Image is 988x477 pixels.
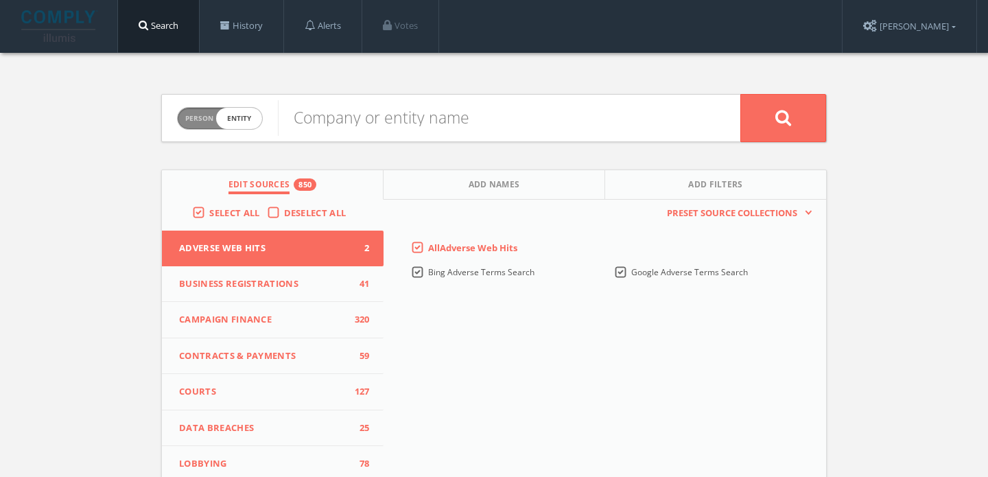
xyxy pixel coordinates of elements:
span: Contracts & Payments [179,349,349,363]
span: Select All [209,207,259,219]
button: Contracts & Payments59 [162,338,384,375]
span: Add Filters [688,178,743,194]
span: Edit Sources [228,178,290,194]
button: Add Names [384,170,605,200]
span: 41 [349,277,370,291]
span: Person [185,113,213,124]
span: Campaign Finance [179,313,349,327]
span: 2 [349,242,370,255]
span: entity [216,108,262,129]
span: Adverse Web Hits [179,242,349,255]
span: 320 [349,313,370,327]
span: Data Breaches [179,421,349,435]
span: 59 [349,349,370,363]
span: Google Adverse Terms Search [631,266,748,278]
span: Lobbying [179,457,349,471]
span: Courts [179,385,349,399]
img: illumis [21,10,98,42]
button: Data Breaches25 [162,410,384,447]
button: Edit Sources850 [162,170,384,200]
button: Add Filters [605,170,826,200]
span: Deselect All [284,207,346,219]
div: 850 [294,178,316,191]
button: Courts127 [162,374,384,410]
span: Preset Source Collections [660,207,804,220]
button: Adverse Web Hits2 [162,231,384,266]
span: All Adverse Web Hits [428,242,517,254]
span: Bing Adverse Terms Search [428,266,534,278]
span: Add Names [469,178,520,194]
button: Business Registrations41 [162,266,384,303]
span: 25 [349,421,370,435]
span: Business Registrations [179,277,349,291]
span: 127 [349,385,370,399]
button: Campaign Finance320 [162,302,384,338]
button: Preset Source Collections [660,207,812,220]
span: 78 [349,457,370,471]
